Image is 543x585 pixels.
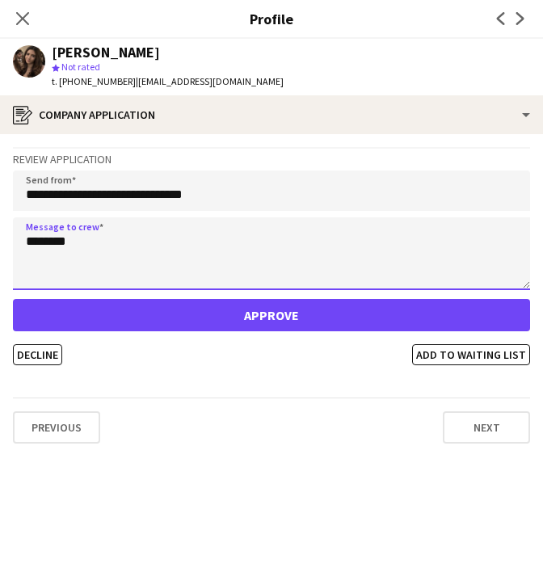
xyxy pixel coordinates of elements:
[13,344,62,365] button: Decline
[52,45,160,60] div: [PERSON_NAME]
[61,61,100,73] span: Not rated
[13,152,530,166] h3: Review Application
[412,344,530,365] button: Add to waiting list
[13,299,530,331] button: Approve
[136,75,284,87] span: | [EMAIL_ADDRESS][DOMAIN_NAME]
[443,411,530,444] button: Next
[13,411,100,444] button: Previous
[52,75,136,87] span: t. [PHONE_NUMBER]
